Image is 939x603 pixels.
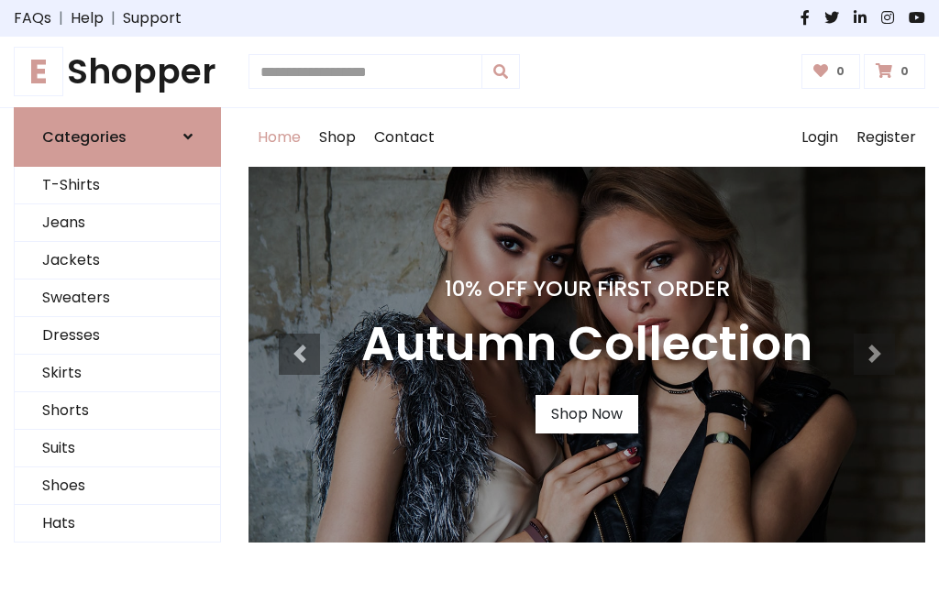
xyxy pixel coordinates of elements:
a: Support [123,7,182,29]
a: T-Shirts [15,167,220,204]
a: 0 [864,54,925,89]
a: Shorts [15,392,220,430]
a: Register [847,108,925,167]
a: FAQs [14,7,51,29]
a: Help [71,7,104,29]
span: | [104,7,123,29]
a: Categories [14,107,221,167]
a: Jackets [15,242,220,280]
span: | [51,7,71,29]
span: 0 [832,63,849,80]
a: Shoes [15,467,220,505]
span: 0 [896,63,913,80]
a: EShopper [14,51,221,93]
h4: 10% Off Your First Order [361,276,812,301]
a: Sweaters [15,280,220,317]
h6: Categories [42,128,127,146]
h1: Shopper [14,51,221,93]
h3: Autumn Collection [361,316,812,373]
a: Suits [15,430,220,467]
a: Shop Now [536,395,638,433]
a: 0 [801,54,861,89]
a: Home [249,108,310,167]
a: Shop [310,108,365,167]
a: Skirts [15,355,220,392]
a: Contact [365,108,444,167]
a: Login [792,108,847,167]
a: Jeans [15,204,220,242]
a: Hats [15,505,220,543]
a: Dresses [15,317,220,355]
span: E [14,47,63,96]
